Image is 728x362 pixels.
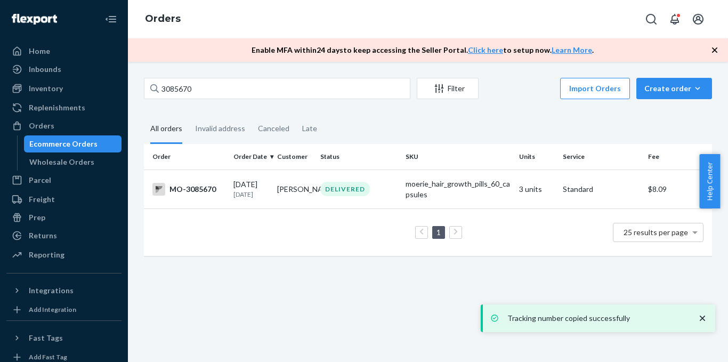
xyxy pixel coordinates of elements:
a: Page 1 is your current page [434,228,443,237]
div: Reporting [29,250,64,260]
div: Inbounds [29,64,61,75]
a: Replenishments [6,99,122,116]
div: MO-3085670 [152,183,225,196]
a: Freight [6,191,122,208]
div: All orders [150,115,182,144]
div: Customer [277,152,312,161]
th: SKU [401,144,515,170]
div: Add Fast Tag [29,352,67,361]
div: Orders [29,120,54,131]
div: Canceled [258,115,289,142]
button: Close Navigation [100,9,122,30]
span: 25 results per page [624,228,688,237]
a: Learn More [552,45,592,54]
a: Ecommerce Orders [24,135,122,152]
a: Inbounds [6,61,122,78]
p: Enable MFA within 24 days to keep accessing the Seller Portal. to setup now. . [252,45,594,55]
td: $8.09 [644,170,712,208]
button: Fast Tags [6,329,122,347]
div: Replenishments [29,102,85,113]
button: Help Center [699,154,720,208]
input: Search orders [144,78,410,99]
button: Open notifications [664,9,685,30]
th: Service [559,144,644,170]
div: Parcel [29,175,51,186]
div: Create order [644,83,704,94]
a: Parcel [6,172,122,189]
a: Inventory [6,80,122,97]
a: Wholesale Orders [24,154,122,171]
div: Late [302,115,317,142]
td: 3 units [515,170,559,208]
th: Units [515,144,559,170]
div: moerie_hair_growth_pills_60_capsules [406,179,511,200]
div: Prep [29,212,45,223]
div: Inventory [29,83,63,94]
p: Tracking number copied successfully [507,313,686,324]
p: Standard [563,184,640,195]
a: Orders [6,117,122,134]
a: Returns [6,227,122,244]
div: DELIVERED [320,182,370,196]
button: Open account menu [687,9,709,30]
td: [PERSON_NAME] [273,170,317,208]
a: Add Integration [6,303,122,316]
button: Open Search Box [641,9,662,30]
a: Orders [145,13,181,25]
a: Prep [6,209,122,226]
div: Invalid address [195,115,245,142]
img: Flexport logo [12,14,57,25]
svg: close toast [697,313,708,324]
div: [DATE] [233,179,269,199]
div: Returns [29,230,57,241]
div: Wholesale Orders [29,157,94,167]
div: Ecommerce Orders [29,139,98,149]
th: Order [144,144,229,170]
a: Click here [468,45,503,54]
a: Home [6,43,122,60]
div: Filter [417,83,478,94]
th: Order Date [229,144,273,170]
button: Import Orders [560,78,630,99]
ol: breadcrumbs [136,4,189,35]
th: Status [316,144,401,170]
div: Freight [29,194,55,205]
button: Create order [636,78,712,99]
p: [DATE] [233,190,269,199]
div: Integrations [29,285,74,296]
button: Filter [417,78,479,99]
div: Fast Tags [29,333,63,343]
a: Reporting [6,246,122,263]
button: Integrations [6,282,122,299]
div: Add Integration [29,305,76,314]
th: Fee [644,144,712,170]
div: Home [29,46,50,57]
